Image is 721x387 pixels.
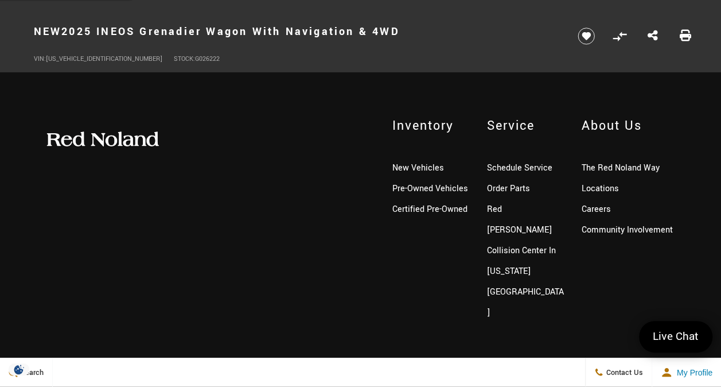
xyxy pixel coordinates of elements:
[34,9,559,55] h1: 2025 INEOS Grenadier Wagon With Navigation & 4WD
[46,55,162,63] span: [US_VEHICLE_IDENTIFICATION_NUMBER]
[582,224,673,236] a: Community Involvement
[392,162,443,174] a: New Vehicles
[582,203,611,215] a: Careers
[34,55,46,63] span: VIN:
[487,162,552,174] a: Schedule Service
[392,117,469,135] span: Inventory
[34,24,62,39] strong: New
[574,27,599,45] button: Save vehicle
[487,183,530,195] a: Order Parts
[45,131,159,148] img: Red Noland Auto Group
[392,183,467,195] a: Pre-Owned Vehicles
[582,117,676,135] span: About Us
[652,358,721,387] button: Open user profile menu
[639,321,712,353] a: Live Chat
[680,29,691,44] a: Print this New 2025 INEOS Grenadier Wagon With Navigation & 4WD
[647,329,704,345] span: Live Chat
[6,363,32,376] img: Opt-Out Icon
[392,203,467,215] a: Certified Pre-Owned
[174,55,195,63] span: Stock:
[647,29,657,44] a: Share this New 2025 INEOS Grenadier Wagon With Navigation & 4WD
[487,203,564,319] a: Red [PERSON_NAME] Collision Center In [US_STATE][GEOGRAPHIC_DATA]
[672,368,712,377] span: My Profile
[582,162,660,174] a: The Red Noland Way
[603,367,643,378] span: Contact Us
[582,183,619,195] a: Locations
[611,28,628,45] button: Compare Vehicle
[6,363,32,376] section: Click to Open Cookie Consent Modal
[195,55,220,63] span: G026222
[487,117,564,135] span: Service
